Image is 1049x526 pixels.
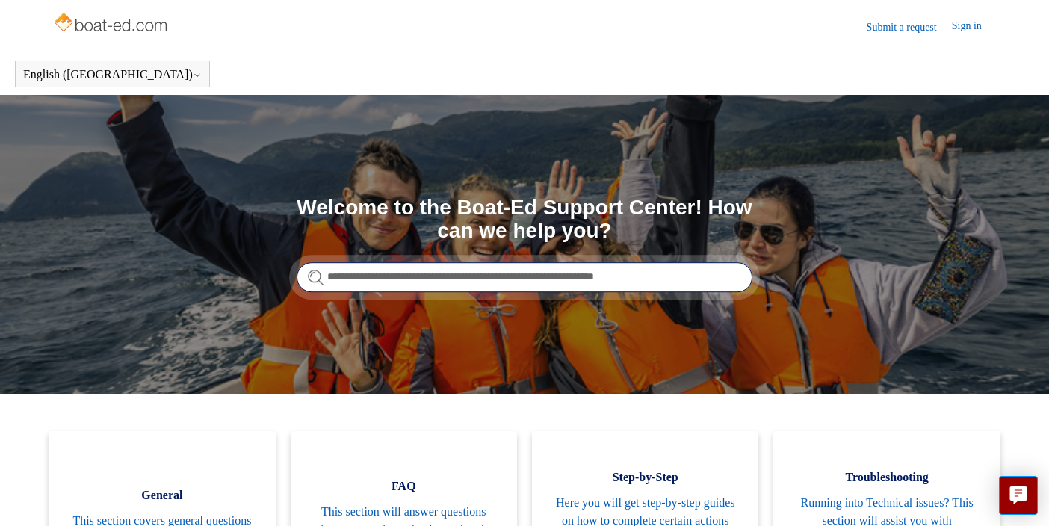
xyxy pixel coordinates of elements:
[297,262,752,292] input: Search
[297,197,752,243] h1: Welcome to the Boat-Ed Support Center! How can we help you?
[999,476,1038,515] button: Live chat
[52,9,171,39] img: Boat-Ed Help Center home page
[71,486,253,504] span: General
[23,68,202,81] button: English ([GEOGRAPHIC_DATA])
[952,18,997,36] a: Sign in
[867,19,952,35] a: Submit a request
[313,477,495,495] span: FAQ
[554,468,736,486] span: Step-by-Step
[796,468,977,486] span: Troubleshooting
